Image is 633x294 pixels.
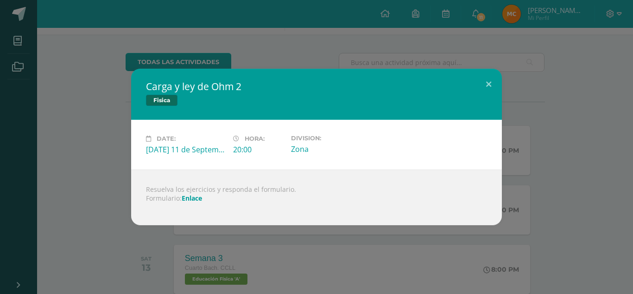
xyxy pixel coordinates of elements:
[291,144,371,154] div: Zona
[475,69,502,100] button: Close (Esc)
[182,194,202,203] a: Enlace
[131,170,502,225] div: Resuelva los ejercicios y responda el formulario. Formulario:
[157,135,176,142] span: Date:
[146,144,226,155] div: [DATE] 11 de September
[233,144,284,155] div: 20:00
[146,80,487,93] h2: Carga y ley de Ohm 2
[146,95,177,106] span: Fisica
[291,135,371,142] label: Division:
[245,135,265,142] span: Hora:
